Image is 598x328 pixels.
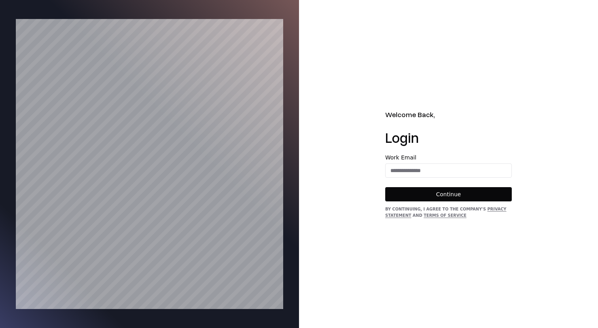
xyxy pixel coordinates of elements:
div: By continuing, I agree to the Company's and [385,206,512,219]
h1: Login [385,129,512,145]
h2: Welcome Back, [385,109,512,120]
label: Work Email [385,155,512,160]
button: Continue [385,187,512,201]
a: Terms of Service [424,213,466,218]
